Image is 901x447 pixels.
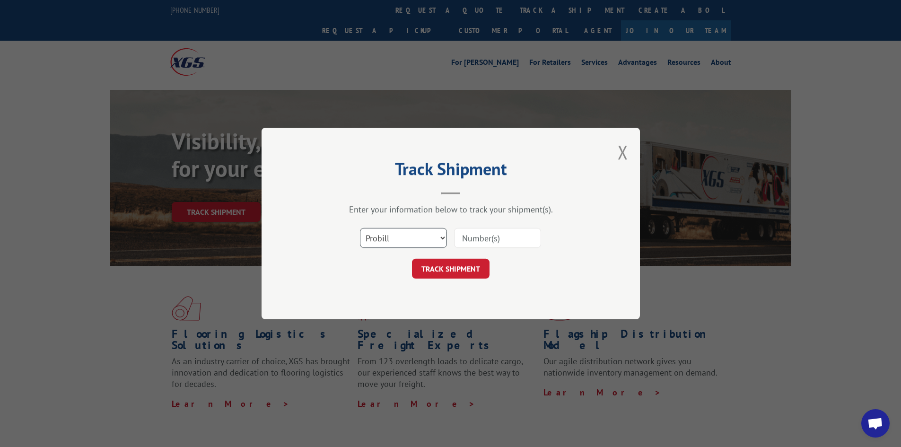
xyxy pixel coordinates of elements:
[454,228,541,248] input: Number(s)
[861,409,890,438] div: Open chat
[309,204,593,215] div: Enter your information below to track your shipment(s).
[309,162,593,180] h2: Track Shipment
[618,140,628,165] button: Close modal
[412,259,490,279] button: TRACK SHIPMENT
